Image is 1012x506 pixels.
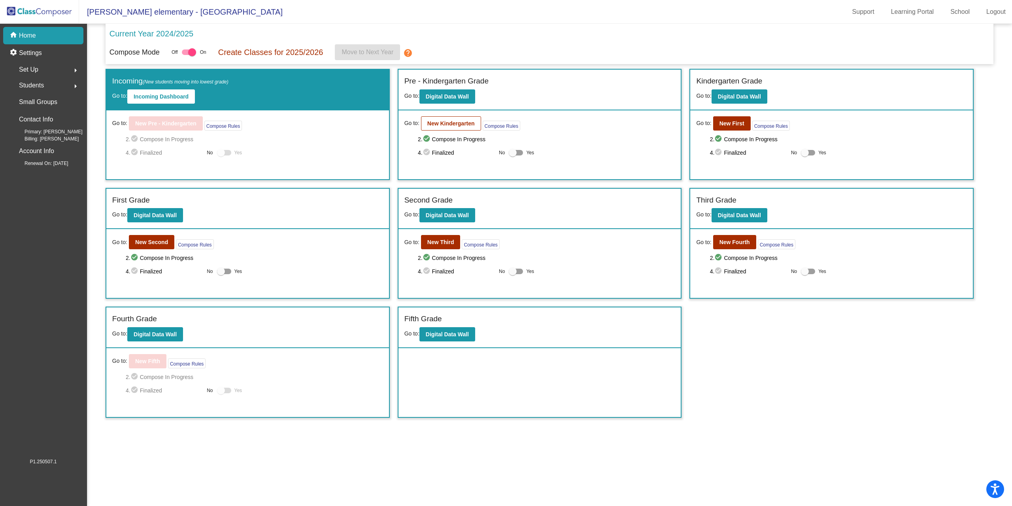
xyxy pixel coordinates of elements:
[423,267,432,276] mat-icon: check_circle
[127,327,183,341] button: Digital Data Wall
[696,211,711,218] span: Go to:
[19,114,53,125] p: Contact Info
[421,235,461,249] button: New Third
[752,121,790,131] button: Compose Rules
[130,253,140,263] mat-icon: check_circle
[791,149,797,156] span: No
[718,212,761,218] b: Digital Data Wall
[418,267,495,276] span: 4. Finalized
[719,120,744,127] b: New First
[234,386,242,395] span: Yes
[126,372,383,382] span: 2. Compose In Progress
[404,313,442,325] label: Fifth Grade
[127,208,183,222] button: Digital Data Wall
[126,386,203,395] span: 4. Finalized
[342,49,394,55] span: Move to Next Year
[207,387,213,394] span: No
[110,47,160,58] p: Compose Mode
[818,267,826,276] span: Yes
[135,239,168,245] b: New Second
[130,148,140,157] mat-icon: check_circle
[129,354,166,368] button: New Fifth
[713,116,751,131] button: New First
[423,135,432,144] mat-icon: check_circle
[846,6,881,18] a: Support
[714,267,724,276] mat-icon: check_circle
[526,267,534,276] span: Yes
[130,372,140,382] mat-icon: check_circle
[499,149,505,156] span: No
[423,148,432,157] mat-icon: check_circle
[696,93,711,99] span: Go to:
[112,93,127,99] span: Go to:
[980,6,1012,18] a: Logout
[404,211,419,218] span: Go to:
[129,235,174,249] button: New Second
[130,267,140,276] mat-icon: check_circle
[404,93,419,99] span: Go to:
[12,135,79,142] span: Billing: [PERSON_NAME]
[421,116,481,131] button: New Kindergarten
[335,44,400,60] button: Move to Next Year
[404,76,489,87] label: Pre - Kindergarten Grade
[112,238,127,246] span: Go to:
[426,212,469,218] b: Digital Data Wall
[403,48,413,58] mat-icon: help
[712,89,767,104] button: Digital Data Wall
[714,135,724,144] mat-icon: check_circle
[110,28,193,40] p: Current Year 2024/2025
[112,76,228,87] label: Incoming
[404,238,419,246] span: Go to:
[710,267,787,276] span: 4. Finalized
[404,119,419,127] span: Go to:
[9,31,19,40] mat-icon: home
[418,253,675,263] span: 2. Compose In Progress
[718,93,761,100] b: Digital Data Wall
[696,119,711,127] span: Go to:
[130,135,140,144] mat-icon: check_circle
[19,31,36,40] p: Home
[126,267,203,276] span: 4. Finalized
[427,239,454,245] b: New Third
[143,79,228,85] span: (New students moving into lowest grade)
[135,120,196,127] b: New Pre - Kindergarten
[710,253,967,263] span: 2. Compose In Progress
[712,208,767,222] button: Digital Data Wall
[168,358,206,368] button: Compose Rules
[126,148,203,157] span: 4. Finalized
[112,211,127,218] span: Go to:
[818,148,826,157] span: Yes
[696,195,736,206] label: Third Grade
[885,6,940,18] a: Learning Portal
[419,327,475,341] button: Digital Data Wall
[12,128,83,135] span: Primary: [PERSON_NAME]
[714,148,724,157] mat-icon: check_circle
[719,239,750,245] b: New Fourth
[418,148,495,157] span: 4. Finalized
[79,6,283,18] span: [PERSON_NAME] elementary - [GEOGRAPHIC_DATA]
[9,48,19,58] mat-icon: settings
[129,116,203,131] button: New Pre - Kindergarten
[944,6,976,18] a: School
[112,195,150,206] label: First Grade
[176,239,213,249] button: Compose Rules
[135,358,160,364] b: New Fifth
[112,330,127,337] span: Go to:
[404,195,453,206] label: Second Grade
[126,253,383,263] span: 2. Compose In Progress
[19,48,42,58] p: Settings
[207,268,213,275] span: No
[714,253,724,263] mat-icon: check_circle
[112,357,127,365] span: Go to:
[207,149,213,156] span: No
[218,46,323,58] p: Create Classes for 2025/2026
[418,135,675,144] span: 2. Compose In Progress
[112,313,157,325] label: Fourth Grade
[19,97,57,108] p: Small Groups
[130,386,140,395] mat-icon: check_circle
[404,330,419,337] span: Go to:
[710,135,967,144] span: 2. Compose In Progress
[19,80,44,91] span: Students
[19,146,54,157] p: Account Info
[234,148,242,157] span: Yes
